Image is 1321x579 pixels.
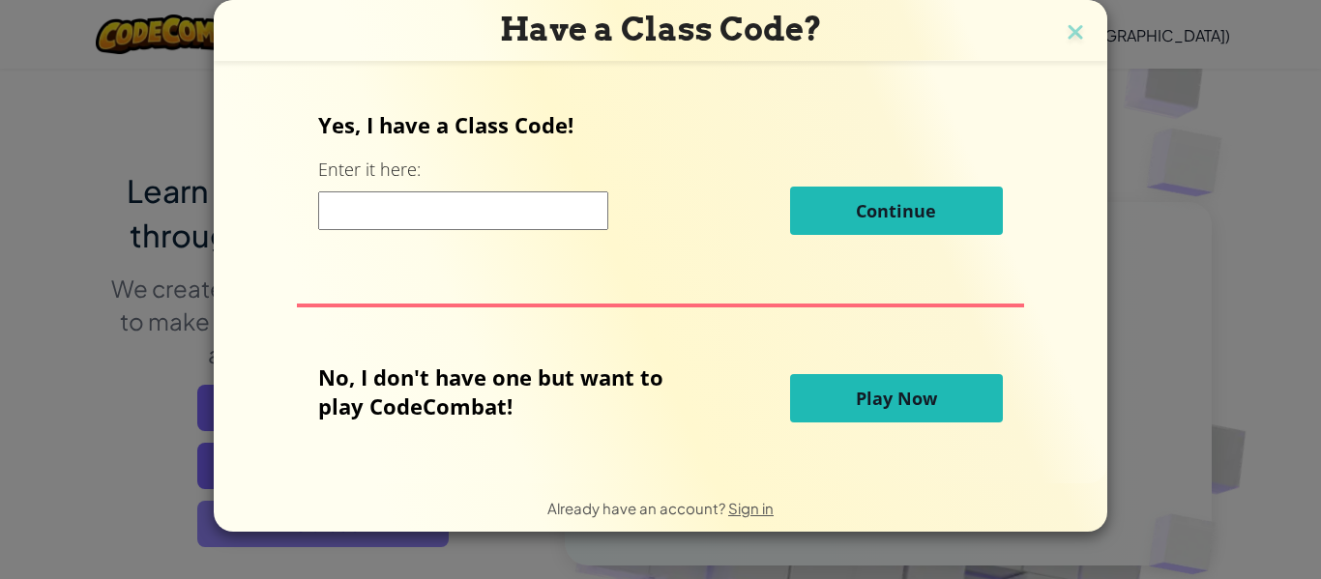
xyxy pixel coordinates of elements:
[856,387,937,410] span: Play Now
[318,158,421,182] label: Enter it here:
[790,187,1003,235] button: Continue
[728,499,774,517] a: Sign in
[547,499,728,517] span: Already have an account?
[856,199,936,222] span: Continue
[500,10,822,48] span: Have a Class Code?
[318,110,1002,139] p: Yes, I have a Class Code!
[1063,19,1088,48] img: close icon
[318,362,692,420] p: No, I don't have one but want to play CodeCombat!
[790,374,1003,422] button: Play Now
